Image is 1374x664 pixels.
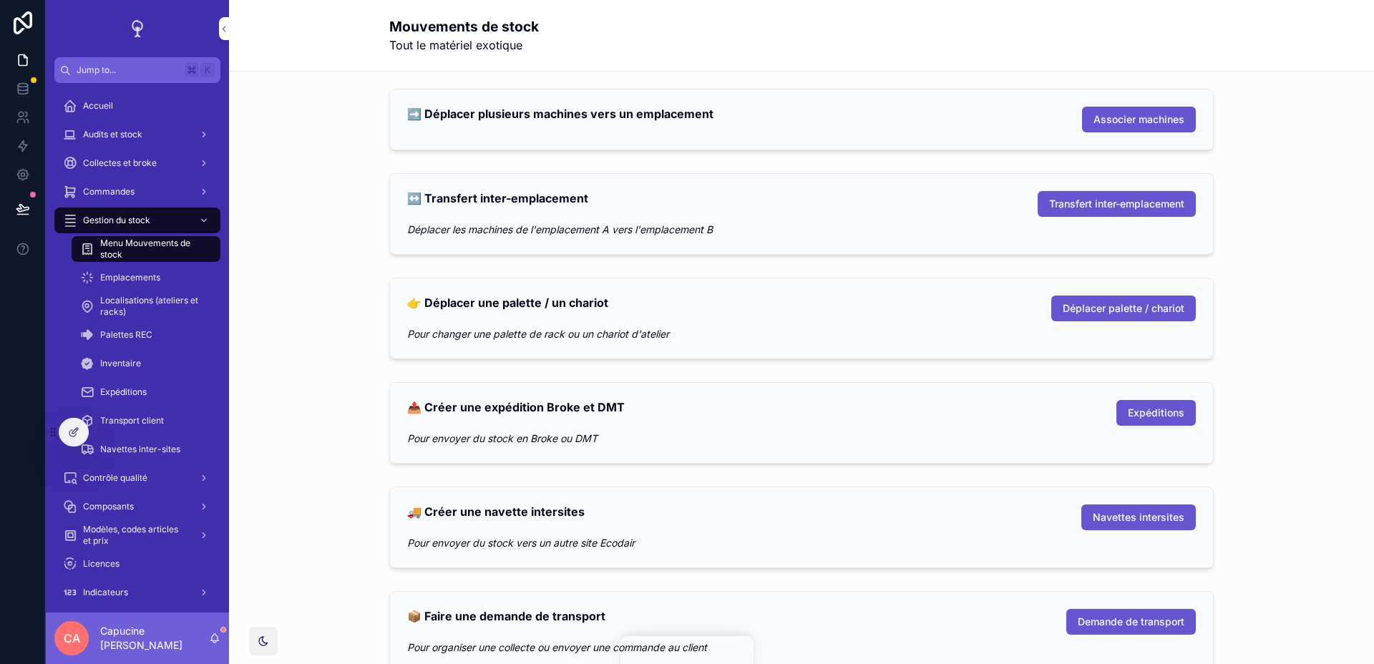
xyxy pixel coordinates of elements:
[72,293,220,319] a: Localisations (ateliers et racks)
[72,236,220,262] a: Menu Mouvements de stock
[1093,112,1184,127] span: Associer machines
[1049,197,1184,211] span: Transfert inter-emplacement
[1116,400,1196,426] button: Expéditions
[72,436,220,462] a: Navettes inter-sites
[407,328,669,340] em: Pour changer une palette de rack ou un chariot d'atelier
[54,57,220,83] button: Jump to...K
[54,522,220,548] a: Modèles, codes articles et prix
[72,265,220,290] a: Emplacements
[1063,301,1184,316] span: Déplacer palette / chariot
[100,329,152,341] span: Palettes REC
[54,465,220,491] a: Contrôle qualité
[407,537,635,549] em: Pour envoyer du stock vers un autre site Ecodair
[1128,406,1184,420] span: Expéditions
[77,64,179,76] span: Jump to...
[407,400,625,415] h2: 📤 Créer une expédition Broke et DMT
[407,504,585,519] h2: 🚚 Créer une navette intersites
[54,93,220,119] a: Accueil
[83,129,142,140] span: Audits et stock
[389,36,539,54] span: Tout le matériel exotique
[100,624,209,653] p: Capucine [PERSON_NAME]
[83,501,134,512] span: Composants
[389,17,539,36] h1: Mouvements de stock
[100,238,206,260] span: Menu Mouvements de stock
[83,558,120,570] span: Licences
[407,432,598,444] em: Pour envoyer du stock en Broke ou DMT
[72,351,220,376] a: Inventaire
[54,179,220,205] a: Commandes
[83,100,113,112] span: Accueil
[202,64,213,76] span: K
[83,215,150,226] span: Gestion du stock
[100,358,141,369] span: Inventaire
[1093,510,1184,524] span: Navettes intersites
[1078,615,1184,629] span: Demande de transport
[1051,296,1196,321] button: Déplacer palette / chariot
[1066,609,1196,635] button: Demande de transport
[83,524,187,547] span: Modèles, codes articles et prix
[100,386,147,398] span: Expéditions
[54,580,220,605] a: Indicateurs
[83,157,157,169] span: Collectes et broke
[72,408,220,434] a: Transport client
[100,415,164,426] span: Transport client
[407,107,713,122] h2: ➡️ Déplacer plusieurs machines vers un emplacement
[407,191,588,206] h2: ↔️ Transfert inter-emplacement
[1082,107,1196,132] button: Associer machines
[54,494,220,519] a: Composants
[407,609,605,624] h2: 📦 Faire une demande de transport
[1038,191,1196,217] button: Transfert inter-emplacement
[407,641,707,653] em: Pour organiser une collecte ou envoyer une commande au client
[83,186,135,197] span: Commandes
[100,444,180,455] span: Navettes inter-sites
[100,295,206,318] span: Localisations (ateliers et racks)
[100,272,160,283] span: Emplacements
[126,17,149,40] img: App logo
[46,83,229,612] div: scrollable content
[64,630,80,647] span: CA
[54,122,220,147] a: Audits et stock
[54,207,220,233] a: Gestion du stock
[54,551,220,577] a: Licences
[72,322,220,348] a: Palettes REC
[72,379,220,405] a: Expéditions
[407,223,713,235] em: Déplacer les machines de l'emplacement A vers l'emplacement B
[83,472,147,484] span: Contrôle qualité
[1081,504,1196,530] button: Navettes intersites
[54,150,220,176] a: Collectes et broke
[407,296,608,311] h2: 👉 Déplacer une palette / un chariot
[83,587,128,598] span: Indicateurs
